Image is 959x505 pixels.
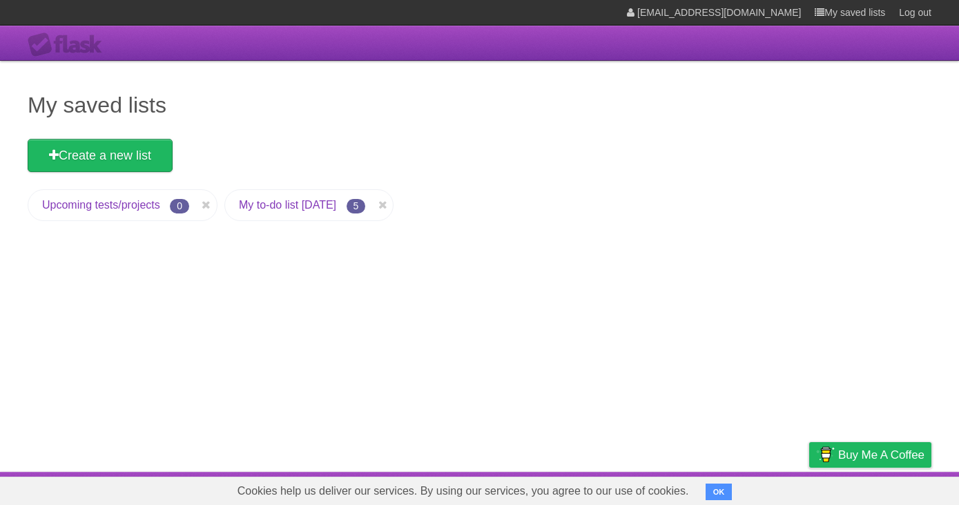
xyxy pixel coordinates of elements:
[844,475,931,502] a: Suggest a feature
[671,475,727,502] a: Developers
[28,88,931,122] h1: My saved lists
[744,475,775,502] a: Terms
[170,199,189,213] span: 0
[838,443,924,467] span: Buy me a coffee
[816,443,835,466] img: Buy me a coffee
[347,199,366,213] span: 5
[706,484,733,500] button: OK
[42,199,160,211] a: Upcoming tests/projects
[239,199,336,211] a: My to-do list [DATE]
[809,442,931,468] a: Buy me a coffee
[28,32,110,57] div: Flask
[791,475,827,502] a: Privacy
[626,475,655,502] a: About
[224,477,703,505] span: Cookies help us deliver our services. By using our services, you agree to our use of cookies.
[28,139,173,172] a: Create a new list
